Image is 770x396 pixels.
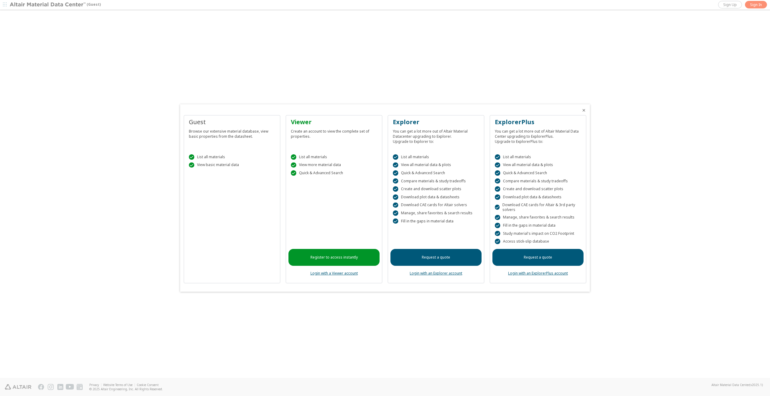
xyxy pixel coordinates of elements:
div: View all material data & plots [495,162,581,168]
div: View more material data [291,162,377,168]
div:  [393,203,398,208]
div: Download plot data & datasheets [393,194,479,200]
a: Request a quote [492,249,584,266]
div: Quick & Advanced Search [393,170,479,176]
div:  [393,170,398,176]
div:  [189,162,194,168]
div: Create an account to view the complete set of properties. [291,126,377,139]
div:  [495,205,500,210]
div:  [393,154,398,160]
button: Close [581,108,586,113]
a: Login with a Viewer account [310,271,358,276]
div: Download plot data & datasheets [495,194,581,200]
div:  [393,186,398,192]
div:  [291,162,296,168]
div:  [393,178,398,184]
div: List all materials [189,154,275,160]
div: Browse our extensive material database, view basic properties from the datasheet. [189,126,275,139]
a: Login with an ExplorerPlus account [508,271,568,276]
div:  [189,154,194,160]
div: Fill in the gaps in material data [393,218,479,224]
div: Quick & Advanced Search [495,170,581,176]
div: Create and download scatter plots [393,186,479,192]
div:  [495,215,500,220]
div:  [393,162,398,168]
div: Download CAE cards for Altair solvers [393,203,479,208]
a: Login with an Explorer account [410,271,462,276]
div: Quick & Advanced Search [291,170,377,176]
div: View all material data & plots [393,162,479,168]
div: Guest [189,118,275,126]
div: Download CAE cards for Altair & 3rd party solvers [495,203,581,212]
div: You can get a lot more out of Altair Material Datacenter upgrading to Explorer. Upgrade to Explor... [393,126,479,144]
div:  [495,178,500,184]
div: Access stick-slip database [495,239,581,244]
div:  [495,223,500,228]
a: Register to access instantly [288,249,380,266]
div: ExplorerPlus [495,118,581,126]
div:  [291,170,296,176]
a: Request a quote [390,249,482,266]
div:  [495,231,500,236]
div: You can get a lot more out of Altair Material Data Center upgrading to ExplorerPlus. Upgrade to E... [495,126,581,144]
div: List all materials [291,154,377,160]
div:  [495,194,500,200]
div:  [291,154,296,160]
div:  [495,239,500,244]
div: Compare materials & study tradeoffs [393,178,479,184]
div:  [495,170,500,176]
div: Explorer [393,118,479,126]
div:  [393,218,398,224]
div:  [393,194,398,200]
div: Study material's impact on CO2 Footprint [495,231,581,236]
div: List all materials [495,154,581,160]
div: Compare materials & study tradeoffs [495,178,581,184]
div:  [495,186,500,192]
div: Viewer [291,118,377,126]
div: View basic material data [189,162,275,168]
div: Manage, share favorites & search results [495,215,581,220]
div: Fill in the gaps in material data [495,223,581,228]
div: Create and download scatter plots [495,186,581,192]
div:  [393,210,398,216]
div:  [495,162,500,168]
div:  [495,154,500,160]
div: Manage, share favorites & search results [393,210,479,216]
div: List all materials [393,154,479,160]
